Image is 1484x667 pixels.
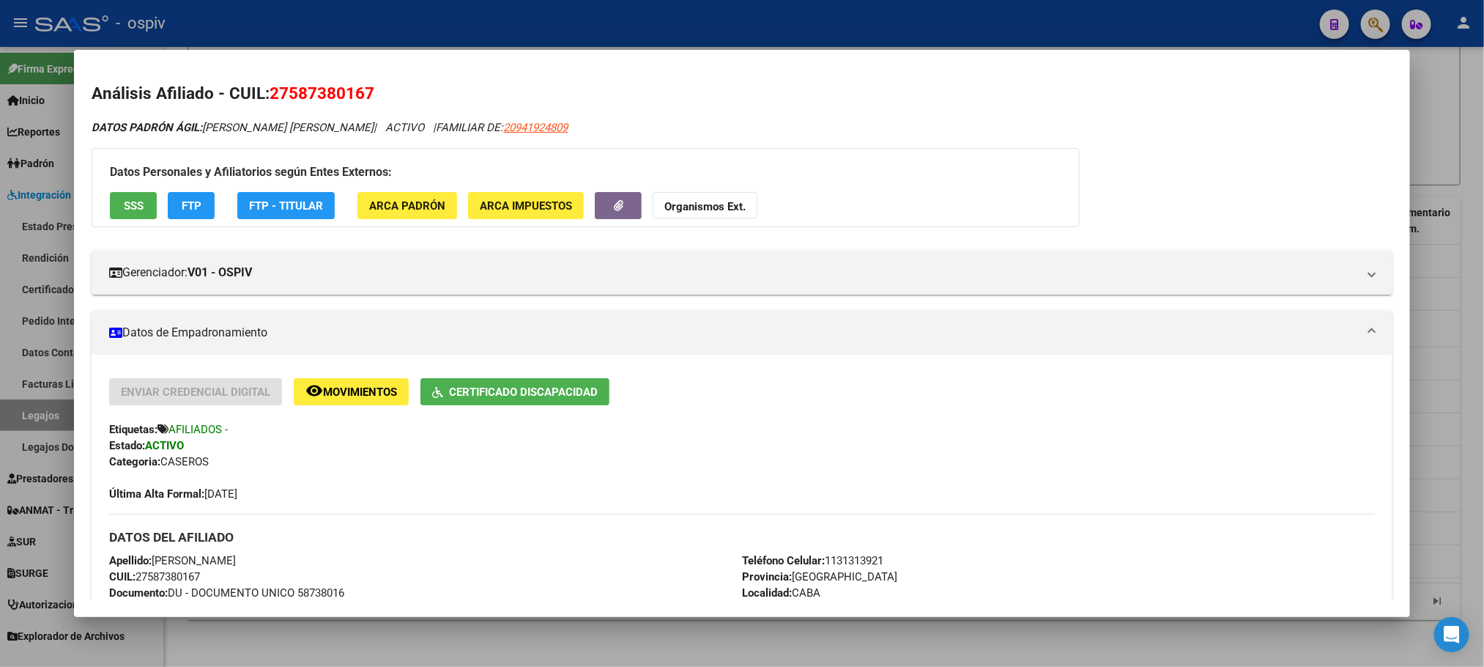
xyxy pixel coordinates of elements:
[742,554,825,567] strong: Teléfono Celular:
[168,423,228,436] span: AFILIADOS -
[357,192,457,219] button: ARCA Padrón
[480,199,572,213] span: ARCA Impuestos
[420,378,609,405] button: Certificado Discapacidad
[110,163,1061,181] h3: Datos Personales y Afiliatorios según Entes Externos:
[121,386,270,399] span: Enviar Credencial Digital
[742,570,792,583] strong: Provincia:
[109,454,1374,470] div: CASEROS
[109,378,282,405] button: Enviar Credencial Digital
[109,423,157,436] strong: Etiquetas:
[145,439,184,452] strong: ACTIVO
[1434,617,1469,652] div: Open Intercom Messenger
[188,264,252,281] strong: V01 - OSPIV
[503,121,568,134] span: 20941924809
[109,487,204,501] strong: Última Alta Formal:
[92,311,1392,355] mat-expansion-panel-header: Datos de Empadronamiento
[109,586,344,600] span: DU - DOCUMENTO UNICO 58738016
[168,192,215,219] button: FTP
[109,439,145,452] strong: Estado:
[109,570,200,583] span: 27587380167
[92,121,202,134] strong: DATOS PADRÓN ÁGIL:
[664,200,746,213] strong: Organismos Ext.
[182,199,201,213] span: FTP
[124,199,144,213] span: SSS
[110,192,157,219] button: SSS
[109,554,152,567] strong: Apellido:
[109,586,168,600] strong: Documento:
[237,192,335,219] button: FTP - Titular
[109,570,136,583] strong: CUIL:
[294,378,409,405] button: Movimientos
[109,487,237,501] span: [DATE]
[109,554,236,567] span: [PERSON_NAME]
[653,192,757,219] button: Organismos Ext.
[742,570,897,583] span: [GEOGRAPHIC_DATA]
[468,192,584,219] button: ARCA Impuestos
[92,81,1392,106] h2: Análisis Afiliado - CUIL:
[92,121,568,134] i: | ACTIVO |
[109,455,160,468] strong: Categoria:
[92,121,374,134] span: [PERSON_NAME] [PERSON_NAME]
[92,251,1392,295] mat-expansion-panel-header: Gerenciador:V01 - OSPIV
[109,529,1374,545] h3: DATOS DEL AFILIADO
[270,84,374,103] span: 27587380167
[742,586,820,600] span: CABA
[109,264,1357,281] mat-panel-title: Gerenciador:
[305,382,323,399] mat-icon: remove_red_eye
[323,386,397,399] span: Movimientos
[742,586,792,600] strong: Localidad:
[369,199,445,213] span: ARCA Padrón
[109,324,1357,342] mat-panel-title: Datos de Empadronamiento
[449,386,598,399] span: Certificado Discapacidad
[249,199,323,213] span: FTP - Titular
[436,121,568,134] span: FAMILIAR DE:
[742,554,883,567] span: 1131313921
